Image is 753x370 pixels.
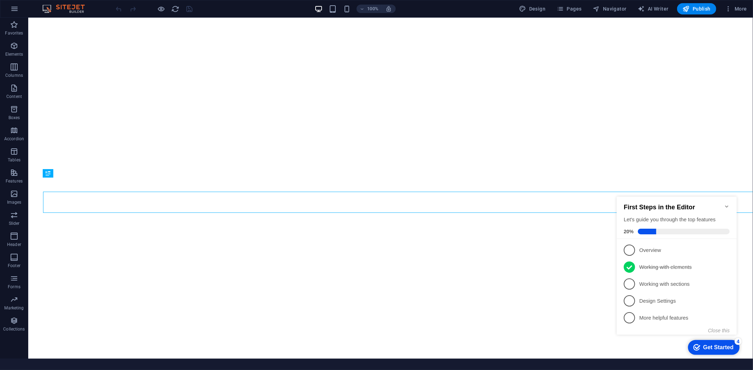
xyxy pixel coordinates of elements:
p: Features [6,178,23,184]
p: Forms [8,284,20,290]
p: Footer [8,263,20,269]
button: Close this [94,141,116,147]
button: Pages [554,3,584,14]
span: AI Writer [638,5,669,12]
p: Images [7,199,22,205]
p: Content [6,94,22,99]
span: 20% [10,42,24,48]
button: Click here to leave preview mode and continue editing [157,5,166,13]
p: Elements [5,51,23,57]
button: More [722,3,750,14]
button: Navigator [590,3,629,14]
i: On resize automatically adjust zoom level to fit chosen device. [386,6,392,12]
div: Get Started 4 items remaining, 20% complete [74,154,126,168]
span: Publish [683,5,711,12]
li: Design Settings [3,106,123,123]
p: More helpful features [25,128,110,135]
span: Navigator [593,5,627,12]
li: More helpful features [3,123,123,140]
p: Marketing [4,305,24,311]
h2: First Steps in the Editor [10,17,116,25]
div: Minimize checklist [110,17,116,23]
button: reload [171,5,180,13]
span: More [725,5,747,12]
p: Tables [8,157,20,163]
button: 100% [357,5,382,13]
p: Favorites [5,30,23,36]
button: AI Writer [635,3,671,14]
div: Design (Ctrl+Alt+Y) [516,3,549,14]
li: Overview [3,55,123,72]
p: Boxes [8,115,20,121]
li: Working with sections [3,89,123,106]
span: Design [519,5,546,12]
p: Overview [25,60,110,68]
h6: 100% [367,5,378,13]
p: Working with elements [25,77,110,85]
p: Collections [3,326,25,332]
div: Let's guide you through the top features [10,30,116,37]
p: Header [7,242,21,247]
p: Accordion [4,136,24,142]
li: Working with elements [3,72,123,89]
button: Publish [677,3,716,14]
img: Editor Logo [41,5,94,13]
div: Get Started [89,158,120,164]
p: Design Settings [25,111,110,118]
p: Columns [5,73,23,78]
button: Design [516,3,549,14]
p: Slider [9,221,20,226]
div: 4 [121,152,128,159]
i: Reload page [172,5,180,13]
p: Working with sections [25,94,110,101]
span: Pages [557,5,581,12]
